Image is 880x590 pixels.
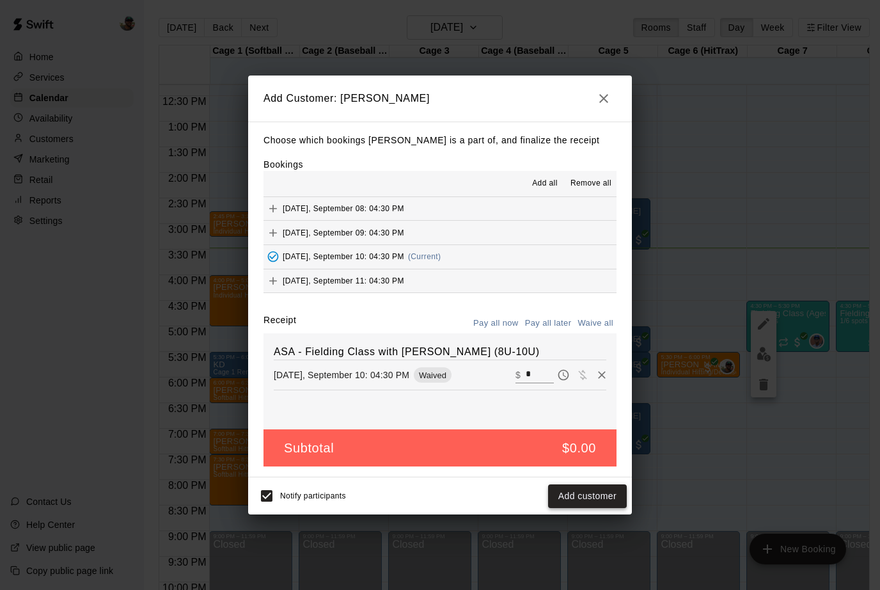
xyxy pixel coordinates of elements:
[263,159,303,170] label: Bookings
[470,314,522,333] button: Pay all now
[263,221,617,244] button: Add[DATE], September 09: 04:30 PM
[274,344,606,360] h6: ASA - Fielding Class with [PERSON_NAME] (8U-10U)
[284,440,334,457] h5: Subtotal
[532,177,558,190] span: Add all
[274,369,409,381] p: [DATE], September 10: 04:30 PM
[263,275,283,285] span: Add
[263,314,296,333] label: Receipt
[263,197,617,221] button: Add[DATE], September 08: 04:30 PM
[283,203,404,212] span: [DATE], September 08: 04:30 PM
[280,492,346,501] span: Notify participants
[283,228,404,237] span: [DATE], September 09: 04:30 PM
[565,173,617,194] button: Remove all
[570,177,611,190] span: Remove all
[414,371,452,380] span: Waived
[515,369,521,381] p: $
[283,276,404,285] span: [DATE], September 11: 04:30 PM
[263,203,283,212] span: Add
[574,314,617,333] button: Waive all
[263,247,283,266] button: Added - Collect Payment
[573,369,592,380] span: Waive payment
[263,245,617,269] button: Added - Collect Payment[DATE], September 10: 04:30 PM(Current)
[562,440,596,457] h5: $0.00
[522,314,575,333] button: Pay all later
[554,369,573,380] span: Pay later
[283,252,404,261] span: [DATE], September 10: 04:30 PM
[408,252,441,261] span: (Current)
[548,484,627,508] button: Add customer
[248,76,632,122] h2: Add Customer: [PERSON_NAME]
[263,132,617,148] p: Choose which bookings [PERSON_NAME] is a part of, and finalize the receipt
[263,269,617,293] button: Add[DATE], September 11: 04:30 PM
[524,173,565,194] button: Add all
[263,227,283,237] span: Add
[592,365,611,385] button: Remove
